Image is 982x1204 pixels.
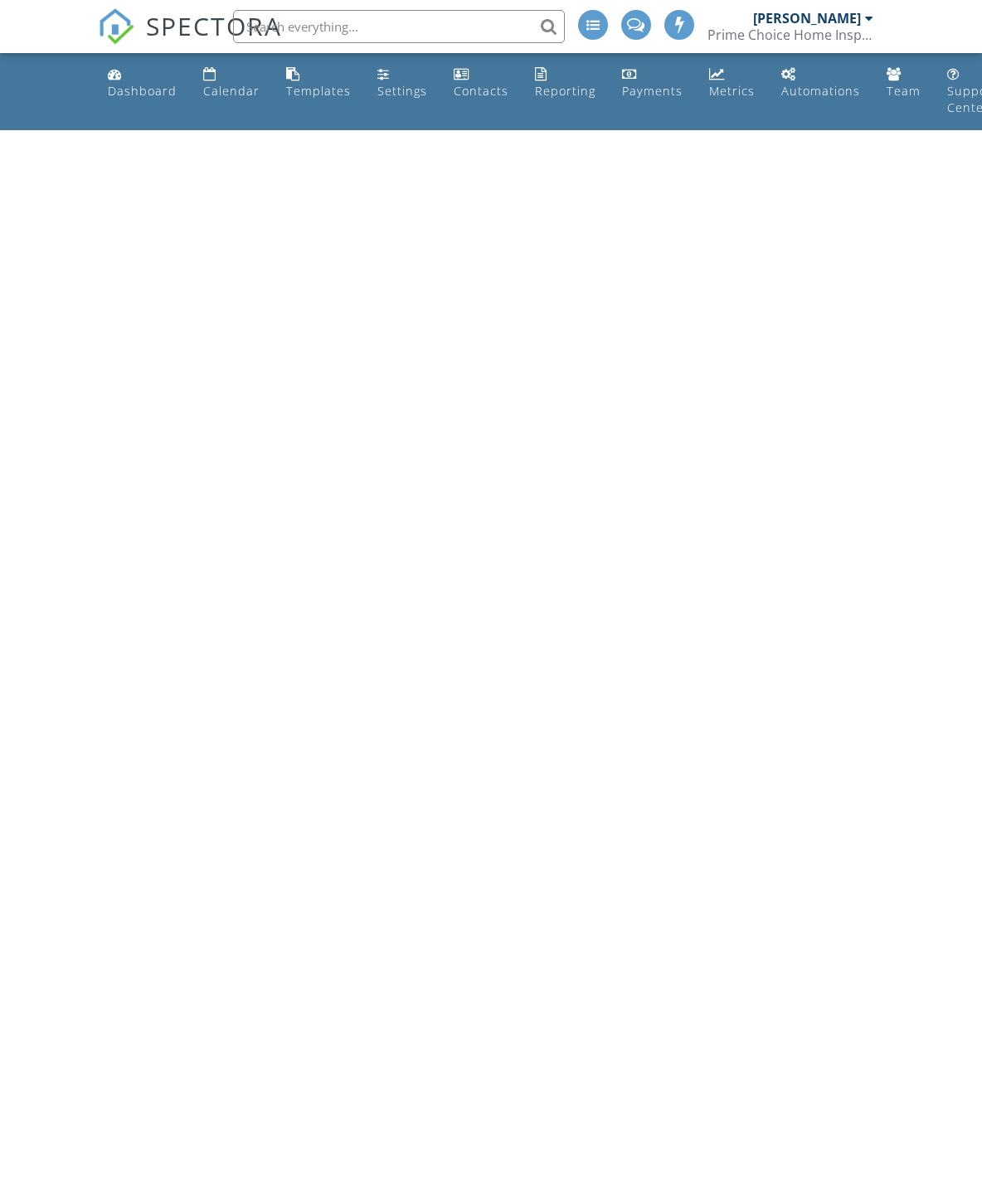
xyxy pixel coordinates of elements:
a: Calendar [197,60,266,107]
div: Payments [622,83,683,99]
input: Search everything... [233,10,565,43]
div: Team [887,83,921,99]
div: Dashboard [108,83,177,99]
a: Dashboard [101,60,183,107]
a: Metrics [702,60,761,107]
a: Reporting [528,60,602,107]
a: Team [880,60,927,107]
a: Payments [615,60,689,107]
div: [PERSON_NAME] [753,10,861,27]
div: Prime Choice Home Inspections [707,27,873,43]
a: Templates [280,60,357,107]
a: Settings [371,60,434,107]
div: Metrics [709,83,755,99]
div: Contacts [454,83,508,99]
div: Settings [377,83,427,99]
a: Automations (Advanced) [775,60,867,107]
a: Contacts [447,60,515,107]
div: Automations [781,83,860,99]
div: Reporting [535,83,596,99]
div: Templates [286,83,351,99]
span: SPECTORA [146,8,282,43]
div: Calendar [203,83,260,99]
a: SPECTORA [98,22,282,57]
img: The Best Home Inspection Software - Spectora [98,8,134,45]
